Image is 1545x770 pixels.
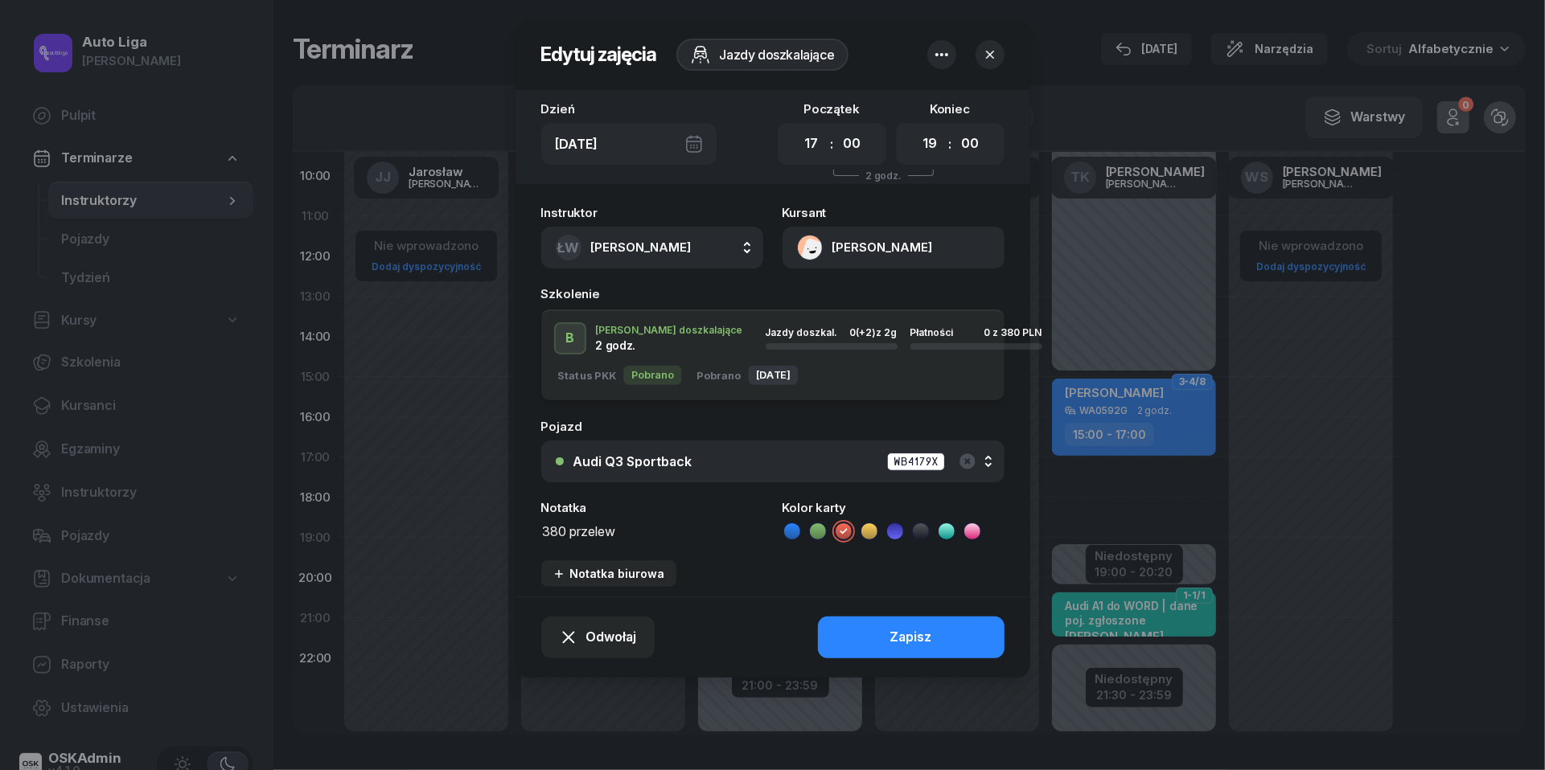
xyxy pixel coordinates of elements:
[573,455,692,468] div: Audi Q3 Sportback
[818,616,1005,658] button: Zapisz
[557,241,580,255] span: ŁW
[541,227,763,268] button: ŁW[PERSON_NAME]
[541,616,655,658] button: Odwołaj
[541,560,676,587] button: Notatka biurowa
[890,627,932,648] div: Zapisz
[541,42,657,68] h2: Edytuj zajęcia
[948,134,951,154] div: :
[553,567,665,580] div: Notatka biurowa
[541,440,1005,482] button: Audi Q3 SportbackWB4179X
[887,453,945,471] div: WB4179X
[783,227,1005,268] button: [PERSON_NAME]
[591,240,692,255] span: [PERSON_NAME]
[586,627,637,648] span: Odwołaj
[830,134,833,154] div: :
